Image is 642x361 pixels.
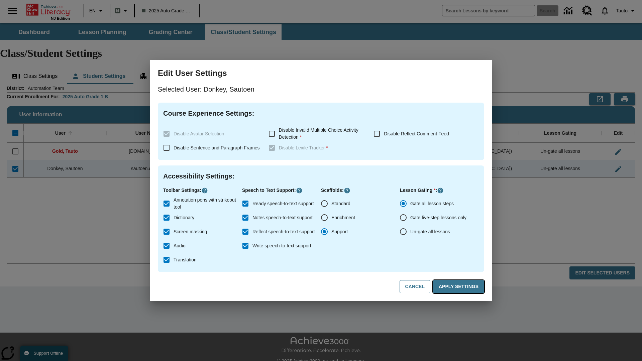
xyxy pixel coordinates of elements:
span: Gate five-step lessons only [410,214,466,221]
span: Enrichment [331,214,355,221]
h3: Edit User Settings [158,68,484,79]
span: Support [331,228,348,235]
span: Translation [174,256,197,263]
span: Notes speech-to-text support [252,214,313,221]
p: Selected User: Donkey, Sautoen [158,84,484,95]
span: Annotation pens with strikeout tool [174,197,237,211]
span: Ready speech-to-text support [252,200,314,207]
span: Gate all lesson steps [410,200,454,207]
span: Reflect speech-to-text support [252,228,315,235]
p: Toolbar Settings : [163,187,242,194]
span: Disable Avatar Selection [174,131,224,136]
span: Disable Invalid Multiple Choice Activity Detection [279,127,358,140]
span: Audio [174,242,186,249]
button: Click here to know more about [344,187,350,194]
span: Dictionary [174,214,194,221]
button: Click here to know more about [201,187,208,194]
span: Un-gate all lessons [410,228,450,235]
label: These settings are specific to individual classes. To see these settings or make changes, please ... [159,127,263,141]
button: Apply Settings [433,280,484,293]
span: Disable Lexile Tracker [279,145,328,150]
span: Disable Reflect Comment Feed [384,131,449,136]
p: Speech to Text Support : [242,187,321,194]
span: Disable Sentence and Paragraph Frames [174,145,260,150]
h4: Course Experience Settings : [163,108,479,119]
p: Lesson Gating : [400,187,479,194]
button: Click here to know more about [437,187,444,194]
button: Cancel [400,280,430,293]
span: Write speech-to-text support [252,242,311,249]
label: These settings are specific to individual classes. To see these settings or make changes, please ... [265,141,368,155]
button: Click here to know more about [296,187,303,194]
p: Scaffolds : [321,187,400,194]
span: Screen masking [174,228,207,235]
span: Standard [331,200,350,207]
h4: Accessibility Settings : [163,171,479,182]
